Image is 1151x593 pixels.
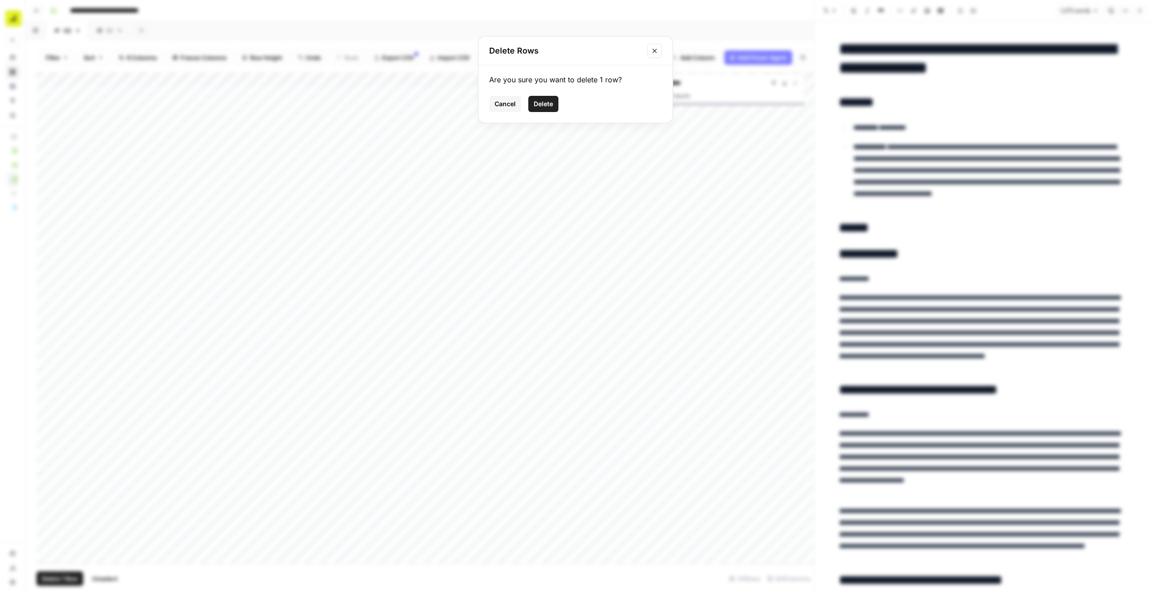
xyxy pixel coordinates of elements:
button: Close modal [647,44,662,58]
button: Delete [528,96,558,112]
h2: Delete Rows [489,45,642,57]
button: Cancel [489,96,521,112]
span: Cancel [495,99,516,108]
span: Delete [534,99,553,108]
div: Are you sure you want to delete 1 row? [489,74,662,85]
